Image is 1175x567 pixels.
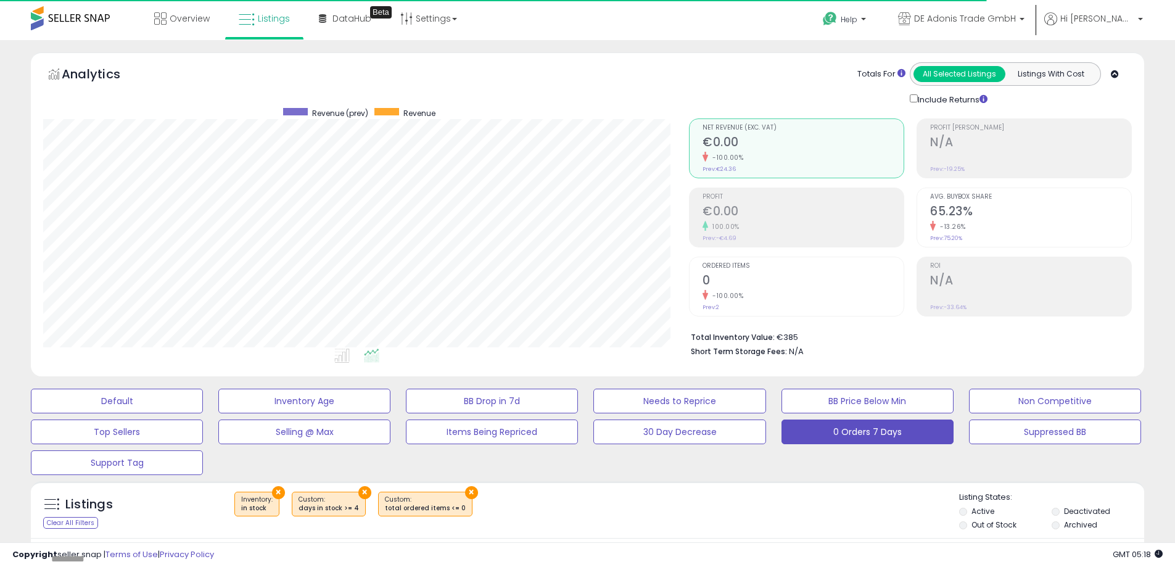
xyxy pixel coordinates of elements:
[930,234,962,242] small: Prev: 75.20%
[841,14,857,25] span: Help
[62,65,144,86] h5: Analytics
[1005,66,1097,82] button: Listings With Cost
[703,194,904,201] span: Profit
[703,165,736,173] small: Prev: €24.36
[241,495,273,513] span: Inventory :
[385,504,466,513] div: total ordered items <= 0
[971,506,994,516] label: Active
[691,329,1123,344] li: €385
[930,304,967,311] small: Prev: -33.64%
[1064,519,1097,530] label: Archived
[691,346,787,357] b: Short Term Storage Fees:
[703,125,904,131] span: Net Revenue (Exc. VAT)
[708,291,743,300] small: -100.00%
[1044,12,1143,40] a: Hi [PERSON_NAME]
[930,165,965,173] small: Prev: -19.25%
[857,68,905,80] div: Totals For
[930,125,1131,131] span: Profit [PERSON_NAME]
[1060,12,1134,25] span: Hi [PERSON_NAME]
[370,6,392,19] div: Tooltip anchor
[930,273,1131,290] h2: N/A
[241,504,273,513] div: in stock
[258,12,290,25] span: Listings
[703,135,904,152] h2: €0.00
[813,2,878,40] a: Help
[703,263,904,270] span: Ordered Items
[691,332,775,342] b: Total Inventory Value:
[913,66,1005,82] button: All Selected Listings
[1113,548,1163,560] span: 2025-09-10 05:18 GMT
[465,486,478,499] button: ×
[703,304,719,311] small: Prev: 2
[31,450,203,475] button: Support Tag
[781,420,954,444] button: 0 Orders 7 Days
[170,12,210,25] span: Overview
[959,492,1144,503] p: Listing States:
[272,486,285,499] button: ×
[969,389,1141,413] button: Non Competitive
[936,222,966,231] small: -13.26%
[406,420,578,444] button: Items Being Repriced
[312,108,368,118] span: Revenue (prev)
[385,495,466,513] span: Custom:
[332,12,371,25] span: DataHub
[914,12,1016,25] span: DE Adonis Trade GmbH
[822,11,838,27] i: Get Help
[703,234,736,242] small: Prev: -€4.69
[12,548,57,560] strong: Copyright
[930,204,1131,221] h2: 65.23%
[299,504,359,513] div: days in stock >= 4
[789,346,804,357] span: N/A
[299,495,359,513] span: Custom:
[218,420,390,444] button: Selling @ Max
[930,194,1131,201] span: Avg. Buybox Share
[781,389,954,413] button: BB Price Below Min
[12,549,214,561] div: seller snap | |
[703,273,904,290] h2: 0
[930,263,1131,270] span: ROI
[708,222,740,231] small: 100.00%
[358,486,371,499] button: ×
[65,496,113,513] h5: Listings
[31,389,203,413] button: Default
[1064,506,1110,516] label: Deactivated
[708,153,743,162] small: -100.00%
[593,389,765,413] button: Needs to Reprice
[930,135,1131,152] h2: N/A
[969,420,1141,444] button: Suppressed BB
[703,204,904,221] h2: €0.00
[901,92,1002,106] div: Include Returns
[43,517,98,529] div: Clear All Filters
[971,519,1016,530] label: Out of Stock
[406,389,578,413] button: BB Drop in 7d
[403,108,435,118] span: Revenue
[218,389,390,413] button: Inventory Age
[31,420,203,444] button: Top Sellers
[593,420,765,444] button: 30 Day Decrease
